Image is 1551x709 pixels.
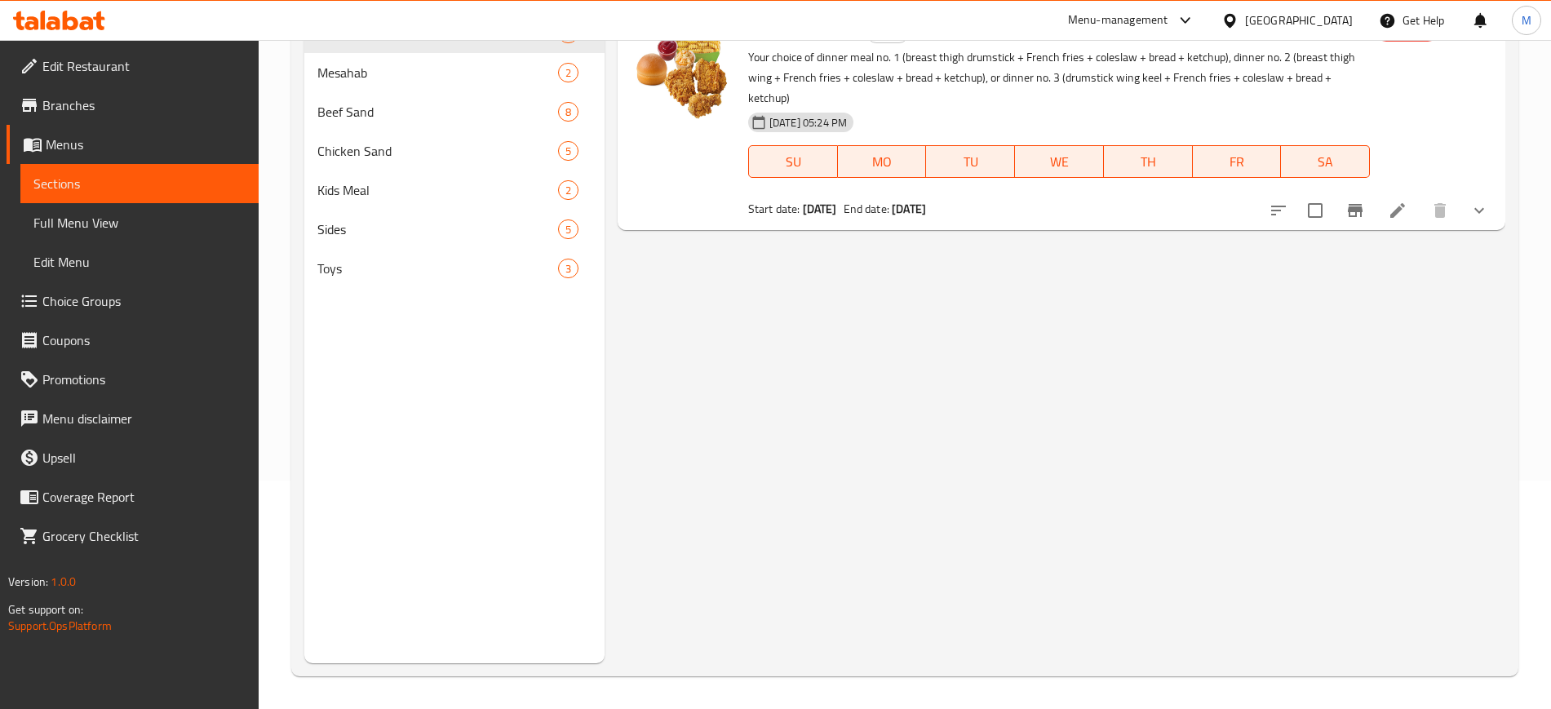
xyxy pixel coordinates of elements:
span: Version: [8,571,48,592]
span: Toys [317,259,558,278]
a: Edit Restaurant [7,47,259,86]
button: MO [838,145,927,178]
svg: Show Choices [1469,201,1489,220]
a: Support.OpsPlatform [8,615,112,636]
a: Edit Menu [20,242,259,281]
a: Upsell [7,438,259,477]
a: Sections [20,164,259,203]
div: Menu-management [1068,11,1168,30]
div: [GEOGRAPHIC_DATA] [1245,11,1353,29]
a: Menus [7,125,259,164]
div: Toys3 [304,249,605,288]
span: Coupons [42,330,246,350]
h6: 195 EGP [1444,20,1492,43]
span: 5 [559,222,578,237]
span: Kids Meal [317,180,558,200]
span: 3 [559,261,578,277]
div: items [558,259,578,278]
span: 5 [559,144,578,159]
a: Grocery Checklist [7,516,259,556]
span: Branches [42,95,246,115]
span: Grocery Checklist [42,526,246,546]
span: Start date: [748,198,800,219]
span: TU [933,150,1008,174]
button: FR [1193,145,1282,178]
span: Edit Menu [33,252,246,272]
div: Chicken Sand5 [304,131,605,171]
button: TH [1104,145,1193,178]
span: SA [1287,150,1363,174]
button: SU [748,145,838,178]
div: items [558,102,578,122]
span: Edit Restaurant [42,56,246,76]
span: Mesahab [317,63,558,82]
div: items [558,219,578,239]
span: Sections [33,174,246,193]
b: [DATE] [892,198,926,219]
nav: Menu sections [304,7,605,295]
b: [DATE] [803,198,837,219]
span: Menus [46,135,246,154]
span: [DATE] 05:24 PM [763,115,853,131]
a: Coupons [7,321,259,360]
button: delete [1420,191,1460,230]
div: Beef Sand8 [304,92,605,131]
span: M [1522,11,1531,29]
span: Chicken Sand [317,141,558,161]
span: Get support on: [8,599,83,620]
span: SU [756,150,831,174]
a: Branches [7,86,259,125]
a: Coverage Report [7,477,259,516]
div: Sides5 [304,210,605,249]
span: 2 [559,65,578,81]
a: Edit menu item [1388,201,1407,220]
button: sort-choices [1259,191,1298,230]
span: Beef Sand [317,102,558,122]
a: Menu disclaimer [7,399,259,438]
span: 2 [559,183,578,198]
button: TU [926,145,1015,178]
div: Mesahab2 [304,53,605,92]
span: Choice Groups [42,291,246,311]
span: Promotions [42,370,246,389]
div: items [558,141,578,161]
a: Choice Groups [7,281,259,321]
span: WE [1021,150,1097,174]
img: Dinner Meal 3 Pieces [631,20,735,125]
span: Select to update [1298,193,1332,228]
div: items [558,180,578,200]
div: items [558,63,578,82]
div: Kids Meal2 [304,171,605,210]
span: 8 [559,104,578,120]
span: FR [1199,150,1275,174]
span: MO [844,150,920,174]
button: SA [1281,145,1370,178]
span: Upsell [42,448,246,467]
span: Full Menu View [33,213,246,233]
span: TH [1110,150,1186,174]
span: 1.0.0 [51,571,76,592]
span: Coverage Report [42,487,246,507]
span: Sides [317,219,558,239]
p: Your choice of dinner meal no. 1 (breast thigh drumstick + French fries + coleslaw + bread + ketc... [748,47,1370,109]
span: Menu disclaimer [42,409,246,428]
button: show more [1460,191,1499,230]
button: Branch-specific-item [1336,191,1375,230]
span: End date: [844,198,889,219]
a: Full Menu View [20,203,259,242]
button: WE [1015,145,1104,178]
a: Promotions [7,360,259,399]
